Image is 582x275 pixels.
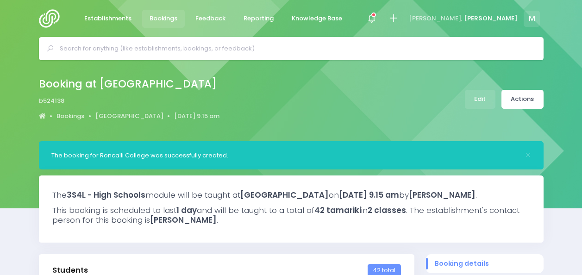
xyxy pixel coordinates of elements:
h2: Booking at [GEOGRAPHIC_DATA] [39,78,217,90]
span: b524138 [39,96,64,106]
strong: 1 day [176,205,197,216]
input: Search for anything (like establishments, bookings, or feedback) [60,42,531,56]
a: Actions [501,90,544,109]
a: [GEOGRAPHIC_DATA] [95,112,163,121]
strong: [DATE] 9.15 am [339,189,399,200]
strong: 2 classes [368,205,406,216]
a: [DATE] 9.15 am [174,112,219,121]
span: Booking details [435,259,534,269]
a: Feedback [188,10,233,28]
strong: [PERSON_NAME] [150,214,217,225]
h3: The module will be taught at on by . [52,190,530,200]
a: Bookings [142,10,185,28]
strong: [GEOGRAPHIC_DATA] [240,189,329,200]
span: Knowledge Base [292,14,342,23]
span: Reporting [244,14,274,23]
a: Establishments [77,10,139,28]
strong: [PERSON_NAME] [409,189,476,200]
img: Logo [39,9,65,28]
strong: 3S4L - High Schools [67,189,145,200]
strong: 42 tamariki [314,205,361,216]
a: Knowledge Base [284,10,350,28]
a: Reporting [236,10,282,28]
button: Close [525,152,531,158]
span: [PERSON_NAME] [464,14,518,23]
a: Booking details [426,254,544,273]
span: Bookings [150,14,177,23]
span: M [524,11,540,27]
span: [PERSON_NAME], [409,14,463,23]
a: Bookings [56,112,84,121]
div: The booking for Roncalli College was successfully created. [51,151,519,160]
h3: Students [52,266,88,275]
span: Feedback [195,14,225,23]
a: Edit [465,90,495,109]
h3: This booking is scheduled to last and will be taught to a total of in . The establishment's conta... [52,206,530,225]
span: Establishments [84,14,131,23]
